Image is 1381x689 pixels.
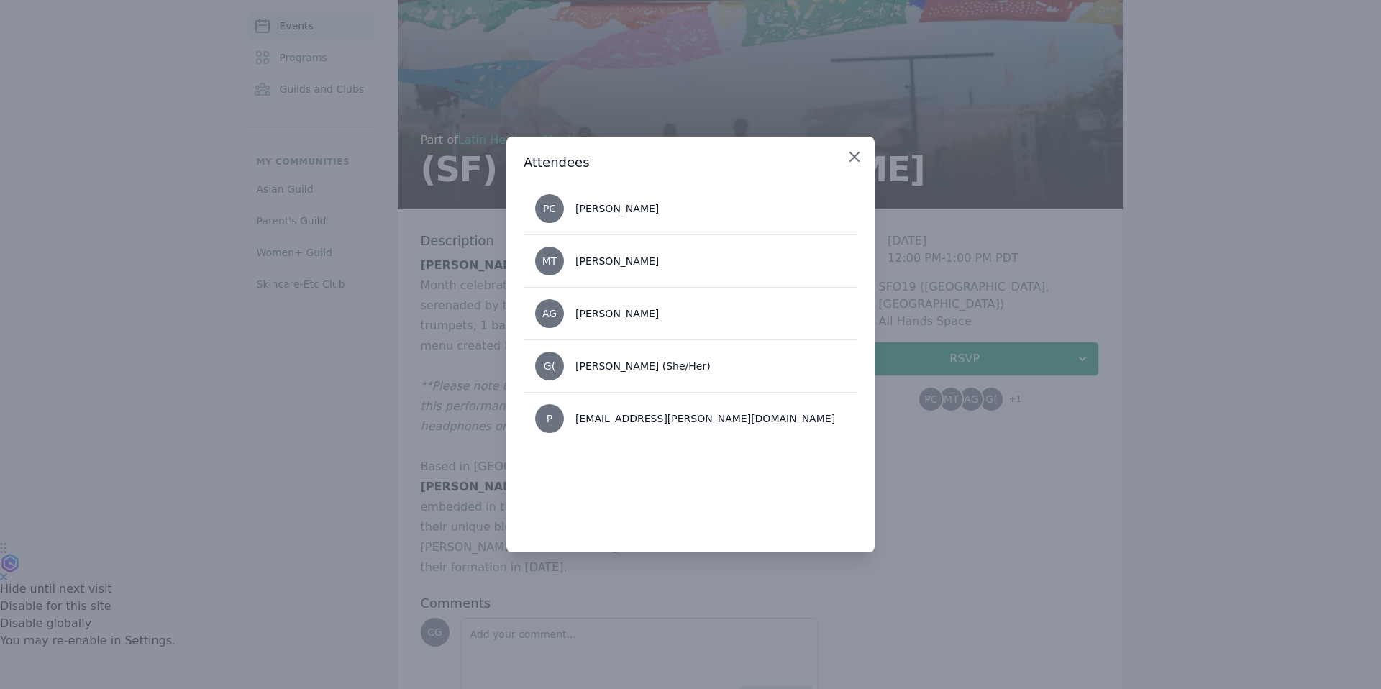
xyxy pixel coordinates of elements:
[544,361,555,371] span: G(
[543,204,556,214] span: PC
[575,359,711,373] div: [PERSON_NAME] (She/Her)
[575,306,659,321] div: [PERSON_NAME]
[524,154,857,171] h3: Attendees
[575,254,659,268] div: [PERSON_NAME]
[575,201,659,216] div: [PERSON_NAME]
[542,309,557,319] span: AG
[575,411,835,426] div: [EMAIL_ADDRESS][PERSON_NAME][DOMAIN_NAME]
[547,414,552,424] span: P
[542,256,557,266] span: MT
